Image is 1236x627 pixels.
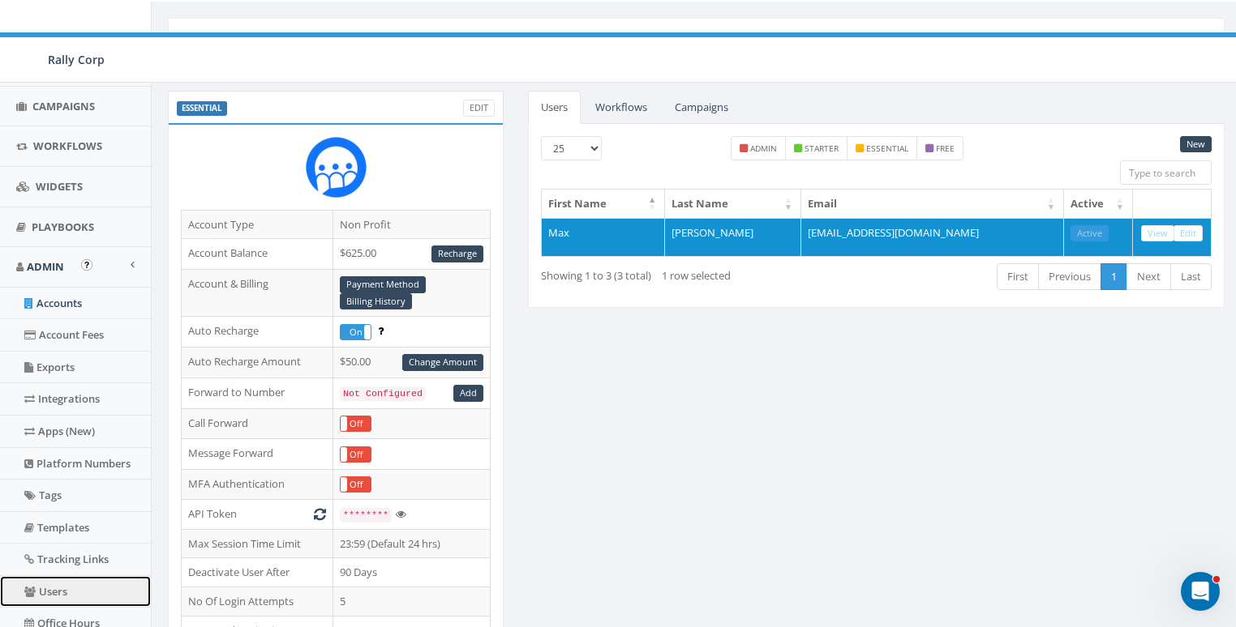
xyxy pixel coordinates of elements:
span: Workflows [33,139,102,153]
td: [EMAIL_ADDRESS][DOMAIN_NAME] [801,218,1064,257]
td: Auto Recharge Amount [182,347,333,377]
i: Generate New Token [314,509,326,519]
td: 23:59 (Default 24 hrs) [333,529,490,558]
td: Account Type [182,210,333,239]
td: 90 Days [333,558,490,587]
span: Playbooks [32,220,94,234]
span: Enable to prevent campaign failure. [378,323,384,338]
iframe: Intercom live chat [1181,572,1220,611]
div: OnOff [340,476,371,493]
a: Edit [1174,225,1203,242]
button: Open In-App Guide [81,259,92,271]
a: Edit [463,100,495,117]
a: Add [453,385,483,402]
th: First Name: activate to sort column descending [542,190,665,218]
a: 1 [1101,263,1127,290]
a: Previous [1038,263,1101,290]
a: Change Amount [402,354,483,371]
th: Email: activate to sort column ascending [801,190,1064,218]
td: Call Forward [182,408,333,439]
label: Off [341,416,371,431]
img: Rally_Corp_Icon.png [306,137,367,198]
td: Auto Recharge [182,317,333,348]
th: Last Name: activate to sort column ascending [665,190,801,218]
td: Account & Billing [182,269,333,317]
td: Forward to Number [182,377,333,408]
td: Max [542,218,665,257]
code: Not Configured [340,386,426,401]
div: OnOff [340,446,371,463]
td: Deactivate User After [182,558,333,587]
td: $625.00 [333,239,490,270]
div: Showing 1 to 3 (3 total) [541,262,806,284]
h2: Claremont School of Theology [181,31,512,58]
small: starter [805,143,839,154]
a: First [997,263,1039,290]
a: Campaigns [662,91,741,124]
div: OnOff [340,324,371,340]
div: OnOff [340,416,371,432]
label: ESSENTIAL [177,101,227,116]
td: API Token [182,500,333,530]
label: On [341,325,371,339]
a: Payment Method [340,276,426,293]
td: Message Forward [182,439,333,470]
a: New [1180,136,1212,153]
a: Active [1071,225,1109,242]
th: Active: activate to sort column ascending [1064,190,1133,218]
td: Non Profit [333,210,490,239]
td: 5 [333,587,490,616]
a: Last [1170,263,1212,290]
span: Admin [27,259,64,274]
label: Off [341,447,371,462]
span: 1 row selected [662,268,731,283]
td: $50.00 [333,347,490,377]
input: Type to search [1120,160,1212,185]
span: Rally Corp [48,52,105,67]
small: admin [750,143,777,154]
td: MFA Authentication [182,469,333,500]
a: Next [1127,263,1171,290]
td: Account Balance [182,239,333,270]
td: No Of Login Attempts [182,587,333,616]
td: Max Session Time Limit [182,529,333,558]
a: Users [528,91,581,124]
small: free [936,143,955,154]
span: Widgets [36,179,83,194]
label: Off [341,477,371,492]
td: [PERSON_NAME] [665,218,801,257]
small: essential [866,143,908,154]
a: View [1141,225,1174,242]
a: Billing History [340,293,412,310]
a: Recharge [431,245,483,262]
span: Campaigns [32,99,95,113]
a: Workflows [582,91,660,124]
